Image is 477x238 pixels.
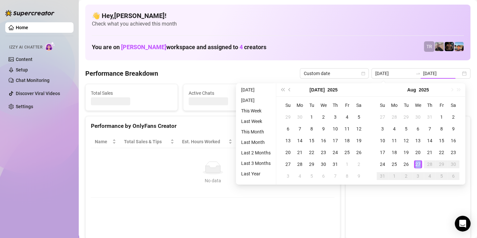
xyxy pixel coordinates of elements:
span: Check what you achieved this month [92,20,464,28]
div: Open Intercom Messenger [455,216,470,231]
img: AI Chatter [45,42,55,51]
th: Sales / Hour [236,135,280,148]
span: 4 [239,44,243,50]
span: [PERSON_NAME] [121,44,166,50]
img: logo-BBDzfeDw.svg [5,10,54,16]
div: Performance by OnlyFans Creator [91,122,335,130]
th: Chat Conversion [280,135,335,148]
h1: You are on workspace and assigned to creators [92,44,266,51]
a: Content [16,57,32,62]
div: No data [97,177,328,184]
span: Name [95,138,111,145]
div: Est. Hours Worked [182,138,227,145]
span: Chat Conversion [284,138,325,145]
a: Settings [16,104,33,109]
span: Sales / Hour [240,138,271,145]
span: Total Sales & Tips [124,138,169,145]
h4: Performance Breakdown [85,69,158,78]
th: Name [91,135,120,148]
span: swap-right [415,71,421,76]
span: Izzy AI Chatter [9,44,42,50]
input: Start date [375,70,413,77]
a: Chat Monitoring [16,78,50,83]
a: Setup [16,67,28,72]
a: Home [16,25,28,30]
span: calendar [361,71,365,75]
img: Zach [454,42,464,51]
span: Messages Sent [286,89,367,97]
span: TR [426,43,432,50]
span: Total Sales [91,89,172,97]
img: LC [435,42,444,51]
input: End date [423,70,461,77]
div: Sales by OnlyFans Creator [351,122,465,130]
h4: 👋 Hey, [PERSON_NAME] ! [92,11,464,20]
img: Trent [445,42,454,51]
span: Active Chats [189,89,270,97]
span: to [415,71,421,76]
th: Total Sales & Tips [120,135,178,148]
span: Custom date [304,69,365,78]
a: Discover Viral Videos [16,91,60,96]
